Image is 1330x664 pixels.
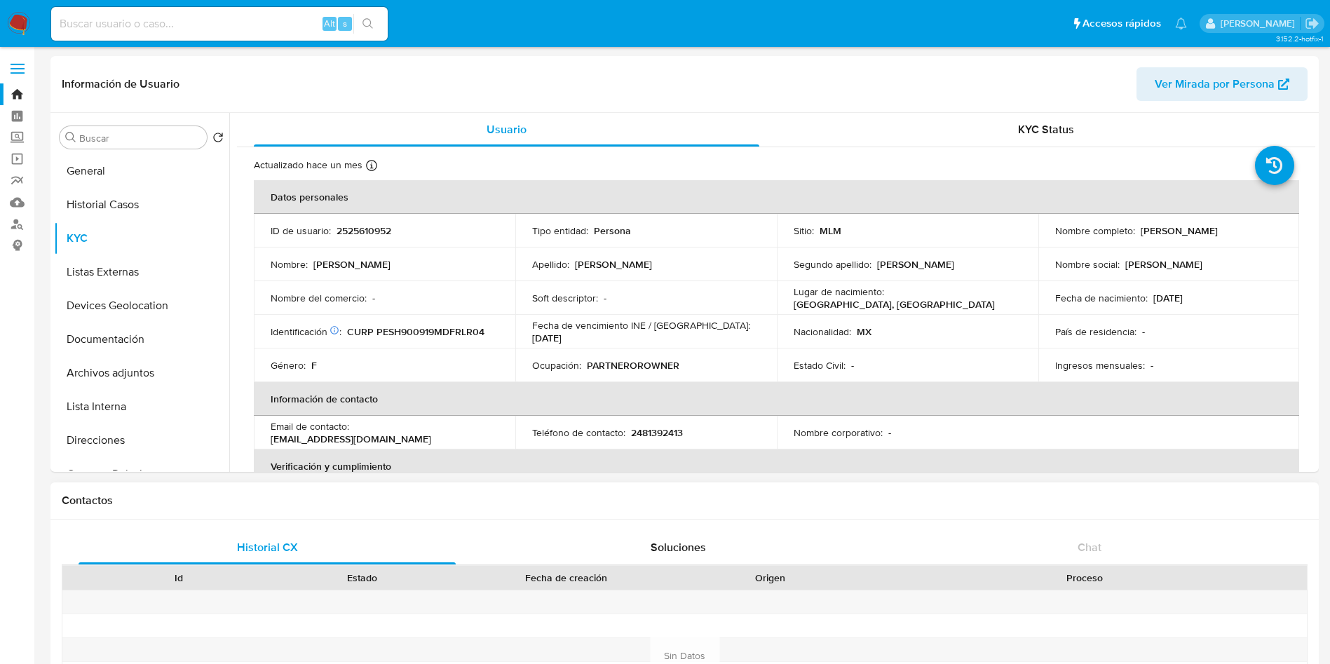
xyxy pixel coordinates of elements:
[54,154,229,188] button: General
[271,325,341,338] p: Identificación :
[1175,18,1187,29] a: Notificaciones
[337,224,391,237] p: 2525610952
[1055,359,1145,372] p: Ingresos mensuales :
[280,571,445,585] div: Estado
[254,382,1299,416] th: Información de contacto
[343,17,347,30] span: s
[851,359,854,372] p: -
[65,132,76,143] button: Buscar
[464,571,669,585] div: Fecha de creación
[54,424,229,457] button: Direcciones
[688,571,853,585] div: Origen
[1221,17,1300,30] p: ivonne.perezonofre@mercadolibre.com.mx
[54,323,229,356] button: Documentación
[54,356,229,390] button: Archivos adjuntos
[54,390,229,424] button: Lista Interna
[1125,258,1202,271] p: [PERSON_NAME]
[54,289,229,323] button: Devices Geolocation
[888,426,891,439] p: -
[372,292,375,304] p: -
[594,224,631,237] p: Persona
[62,494,1308,508] h1: Contactos
[532,258,569,271] p: Apellido :
[54,222,229,255] button: KYC
[353,14,382,34] button: search-icon
[587,359,679,372] p: PARTNEROROWNER
[487,121,527,137] span: Usuario
[1153,292,1183,304] p: [DATE]
[794,298,995,311] p: [GEOGRAPHIC_DATA], [GEOGRAPHIC_DATA]
[1055,224,1135,237] p: Nombre completo :
[794,426,883,439] p: Nombre corporativo :
[51,15,388,33] input: Buscar usuario o caso...
[271,224,331,237] p: ID de usuario :
[54,255,229,289] button: Listas Externas
[794,224,814,237] p: Sitio :
[1083,16,1161,31] span: Accesos rápidos
[631,426,683,439] p: 2481392413
[79,132,201,144] input: Buscar
[532,292,598,304] p: Soft descriptor :
[872,571,1297,585] div: Proceso
[271,258,308,271] p: Nombre :
[532,426,625,439] p: Teléfono de contacto :
[794,285,884,298] p: Lugar de nacimiento :
[1018,121,1074,137] span: KYC Status
[604,292,606,304] p: -
[1141,224,1218,237] p: [PERSON_NAME]
[254,158,362,172] p: Actualizado hace un mes
[254,180,1299,214] th: Datos personales
[1155,67,1275,101] span: Ver Mirada por Persona
[62,77,179,91] h1: Información de Usuario
[313,258,391,271] p: [PERSON_NAME]
[1055,292,1148,304] p: Fecha de nacimiento :
[532,332,562,344] p: [DATE]
[857,325,871,338] p: MX
[97,571,261,585] div: Id
[1151,359,1153,372] p: -
[1142,325,1145,338] p: -
[532,319,750,332] p: Fecha de vencimiento INE / [GEOGRAPHIC_DATA] :
[794,258,871,271] p: Segundo apellido :
[532,224,588,237] p: Tipo entidad :
[794,325,851,338] p: Nacionalidad :
[1136,67,1308,101] button: Ver Mirada por Persona
[1055,325,1136,338] p: País de residencia :
[820,224,841,237] p: MLM
[54,188,229,222] button: Historial Casos
[237,539,298,555] span: Historial CX
[254,449,1299,483] th: Verificación y cumplimiento
[1078,539,1101,555] span: Chat
[311,359,317,372] p: F
[347,325,484,338] p: CURP PESH900919MDFRLR04
[794,359,846,372] p: Estado Civil :
[271,292,367,304] p: Nombre del comercio :
[1055,258,1120,271] p: Nombre social :
[651,539,706,555] span: Soluciones
[271,420,349,433] p: Email de contacto :
[212,132,224,147] button: Volver al orden por defecto
[1305,16,1319,31] a: Salir
[271,433,431,445] p: [EMAIL_ADDRESS][DOMAIN_NAME]
[54,457,229,491] button: Cruces y Relaciones
[877,258,954,271] p: [PERSON_NAME]
[271,359,306,372] p: Género :
[532,359,581,372] p: Ocupación :
[324,17,335,30] span: Alt
[575,258,652,271] p: [PERSON_NAME]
